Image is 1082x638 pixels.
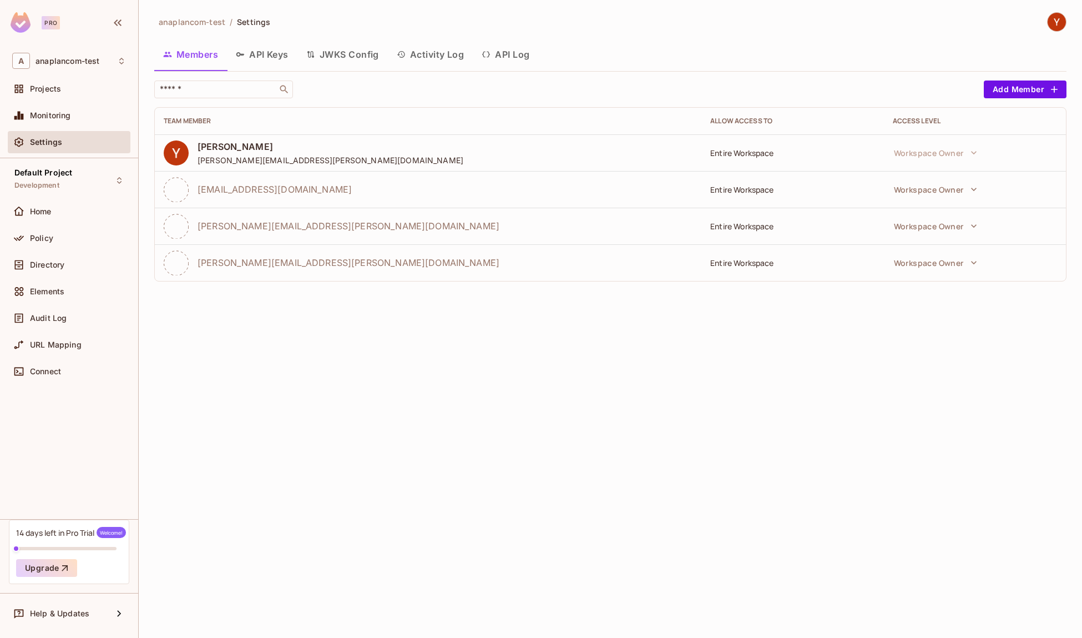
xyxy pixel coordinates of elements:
[230,17,232,27] li: /
[30,138,62,147] span: Settings
[473,41,538,68] button: API Log
[388,41,473,68] button: Activity Log
[888,178,983,200] button: Workspace Owner
[984,81,1066,98] button: Add Member
[30,111,71,120] span: Monitoring
[888,215,983,237] button: Workspace Owner
[198,140,463,153] span: [PERSON_NAME]
[154,41,227,68] button: Members
[97,527,126,538] span: Welcome!
[30,367,61,376] span: Connect
[30,234,53,243] span: Policy
[16,527,126,538] div: 14 days left in Pro Trial
[14,181,59,190] span: Development
[30,207,52,216] span: Home
[297,41,388,68] button: JWKS Config
[1048,13,1066,31] img: Ylli Prifti
[710,184,874,195] div: Entire Workspace
[710,117,874,125] div: Allow Access to
[893,117,1057,125] div: Access Level
[30,340,82,349] span: URL Mapping
[710,258,874,268] div: Entire Workspace
[30,609,89,618] span: Help & Updates
[159,17,225,27] span: anaplancom-test
[11,12,31,33] img: SReyMgAAAABJRU5ErkJggg==
[30,314,67,323] span: Audit Log
[198,183,352,195] span: [EMAIL_ADDRESS][DOMAIN_NAME]
[710,148,874,158] div: Entire Workspace
[888,252,983,274] button: Workspace Owner
[888,142,983,164] button: Workspace Owner
[227,41,297,68] button: API Keys
[198,155,463,165] span: [PERSON_NAME][EMAIL_ADDRESS][PERSON_NAME][DOMAIN_NAME]
[12,53,30,69] span: A
[164,140,189,165] img: ACg8ocKnaFkHqQnhoS_M7sGHSScBrU5X0sdTm2M0HxjHuqmAdHXZ2Q=s96-c
[198,257,499,269] span: [PERSON_NAME][EMAIL_ADDRESS][PERSON_NAME][DOMAIN_NAME]
[198,220,499,232] span: [PERSON_NAME][EMAIL_ADDRESS][PERSON_NAME][DOMAIN_NAME]
[710,221,874,232] div: Entire Workspace
[30,84,61,93] span: Projects
[42,16,60,29] div: Pro
[14,168,72,177] span: Default Project
[36,57,99,66] span: Workspace: anaplancom-test
[16,559,77,577] button: Upgrade
[237,17,270,27] span: Settings
[30,260,64,269] span: Directory
[164,117,692,125] div: Team Member
[30,287,64,296] span: Elements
